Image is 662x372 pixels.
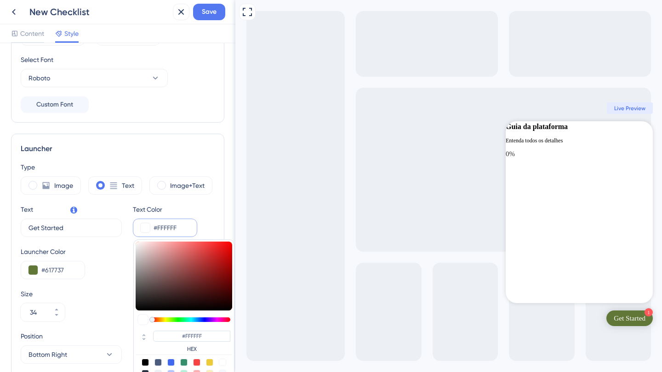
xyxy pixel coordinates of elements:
[406,121,417,132] div: Close Checklist
[21,96,89,113] button: Custom Font
[64,28,79,39] span: Style
[36,99,73,110] span: Custom Font
[378,314,410,323] div: Get Started
[202,6,217,17] span: Save
[21,204,33,215] div: Text
[21,331,122,342] div: Position
[21,345,122,364] button: Bottom Right
[29,73,50,84] span: Roboto
[270,136,327,145] div: Entenda todos os detalhes
[54,180,73,191] label: Image
[29,349,67,360] span: Bottom Right
[270,163,417,290] div: Checklist items
[20,28,44,39] span: Content
[122,180,134,191] label: Text
[371,310,417,326] div: Open Get Started checklist, remaining modules: 1
[21,69,168,87] button: Roboto
[270,121,332,132] div: Guia da plataforma
[270,121,417,303] div: Checklist Container
[409,308,417,316] div: 1
[133,204,197,215] div: Text Color
[29,6,169,18] div: New Checklist
[270,150,417,159] div: Checklist progress: 0%
[21,54,215,65] div: Select Font
[21,246,85,257] div: Launcher Color
[29,223,114,233] input: Get Started
[21,143,215,154] div: Launcher
[170,180,205,191] label: Image+Text
[379,105,410,112] span: Live Preview
[270,150,280,159] div: 0%
[21,162,215,173] div: Type
[21,288,215,299] div: Size
[193,4,225,20] button: Save
[153,345,230,353] label: HEX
